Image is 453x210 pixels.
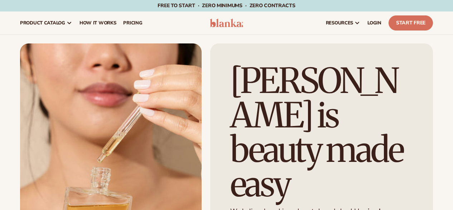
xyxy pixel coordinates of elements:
img: logo [210,19,244,27]
span: Free to start · ZERO minimums · ZERO contracts [158,2,295,9]
span: LOGIN [367,20,381,26]
a: resources [322,11,364,34]
span: How It Works [79,20,116,26]
a: product catalog [16,11,76,34]
a: LOGIN [364,11,385,34]
a: How It Works [76,11,120,34]
a: Start Free [389,15,433,31]
h1: [PERSON_NAME] is beauty made easy [230,64,413,201]
span: product catalog [20,20,65,26]
a: pricing [120,11,146,34]
span: pricing [123,20,142,26]
span: resources [326,20,353,26]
